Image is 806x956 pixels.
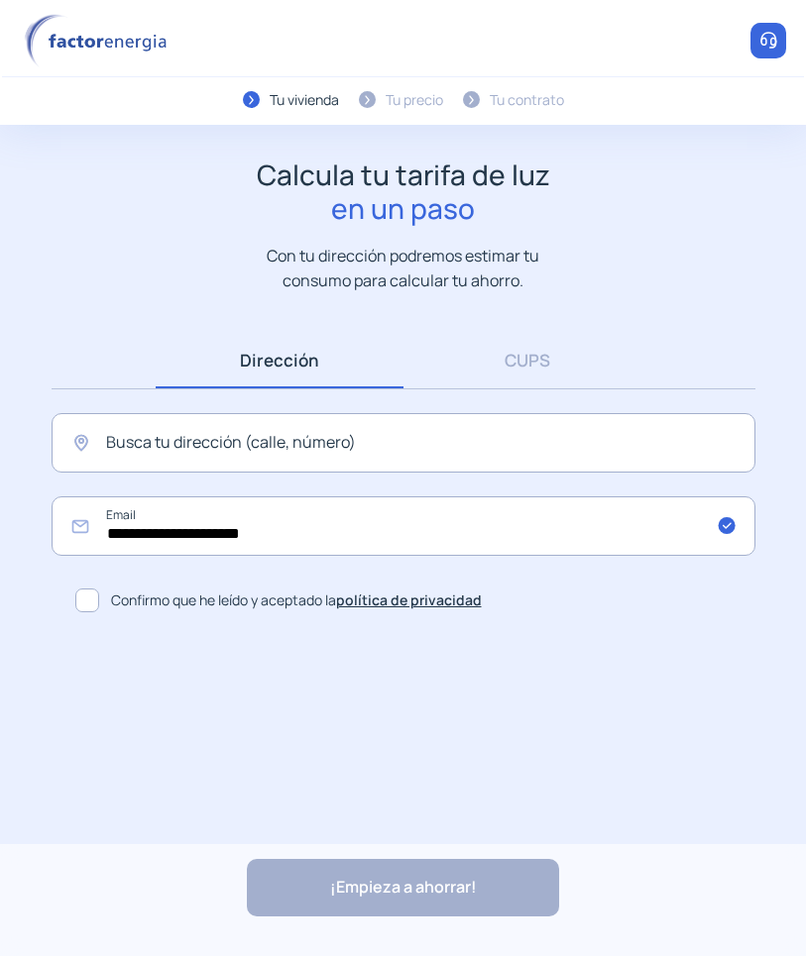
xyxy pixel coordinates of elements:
[386,89,443,111] div: Tu precio
[257,159,550,225] h1: Calcula tu tarifa de luz
[111,589,482,611] span: Confirmo que he leído y aceptado la
[336,590,482,609] a: política de privacidad
[156,332,403,388] a: Dirección
[257,192,550,226] span: en un paso
[20,14,178,68] img: logo factor
[490,89,564,111] div: Tu contrato
[270,89,339,111] div: Tu vivienda
[247,244,559,292] p: Con tu dirección podremos estimar tu consumo para calcular tu ahorro.
[403,332,651,388] a: CUPS
[758,31,778,51] img: llamar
